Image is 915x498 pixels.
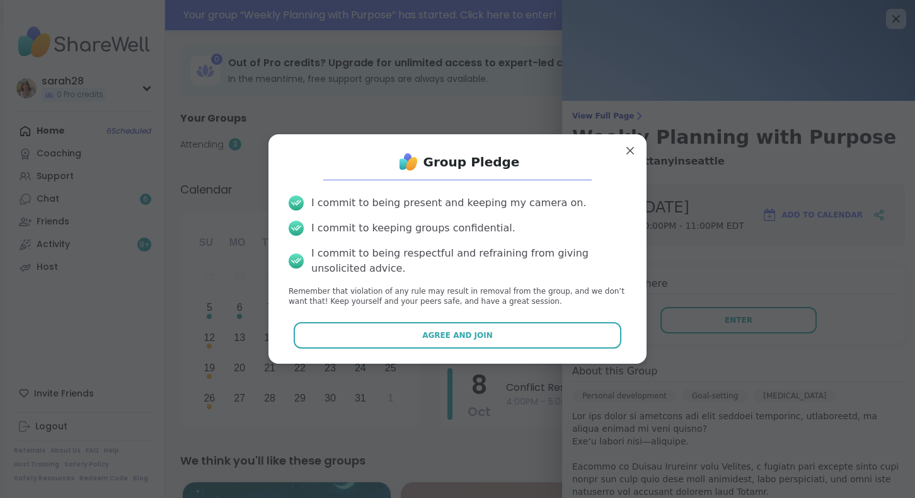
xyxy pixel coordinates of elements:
button: Agree and Join [294,322,622,349]
img: ShareWell Logo [396,149,421,175]
span: Agree and Join [422,330,493,341]
div: I commit to keeping groups confidential. [311,221,515,236]
div: I commit to being respectful and refraining from giving unsolicited advice. [311,246,626,276]
div: I commit to being present and keeping my camera on. [311,195,586,211]
h1: Group Pledge [423,153,520,171]
p: Remember that violation of any rule may result in removal from the group, and we don’t want that!... [289,286,626,308]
